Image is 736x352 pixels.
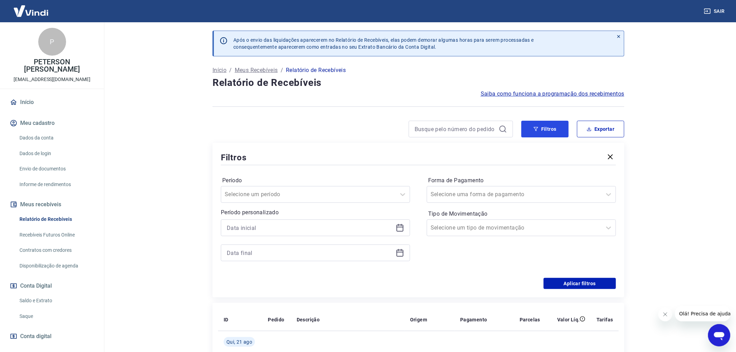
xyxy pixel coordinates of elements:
[675,306,730,321] iframe: Mensagem da empresa
[229,66,232,74] p: /
[17,212,96,226] a: Relatório de Recebíveis
[4,5,58,10] span: Olá! Precisa de ajuda?
[703,5,728,18] button: Sair
[410,316,427,323] p: Origem
[17,131,96,145] a: Dados da conta
[460,316,487,323] p: Pagamento
[17,146,96,161] a: Dados de login
[481,90,624,98] a: Saiba como funciona a programação dos recebimentos
[8,278,96,294] button: Conta Digital
[17,162,96,176] a: Envio de documentos
[708,324,730,346] iframe: Botão para abrir a janela de mensagens
[8,0,54,22] img: Vindi
[17,309,96,323] a: Saque
[597,316,613,323] p: Tarifas
[213,76,624,90] h4: Relatório de Recebíveis
[8,197,96,212] button: Meus recebíveis
[520,316,540,323] p: Parcelas
[224,316,229,323] p: ID
[415,124,496,134] input: Busque pelo número do pedido
[281,66,283,74] p: /
[521,121,569,137] button: Filtros
[17,177,96,192] a: Informe de rendimentos
[557,316,580,323] p: Valor Líq.
[428,176,615,185] label: Forma de Pagamento
[226,338,252,345] span: Qui, 21 ago
[286,66,346,74] p: Relatório de Recebíveis
[8,115,96,131] button: Meu cadastro
[8,95,96,110] a: Início
[227,248,393,258] input: Data final
[17,294,96,308] a: Saldo e Extrato
[213,66,226,74] a: Início
[38,28,66,56] div: P
[221,208,410,217] p: Período personalizado
[233,37,534,50] p: Após o envio das liquidações aparecerem no Relatório de Recebíveis, elas podem demorar algumas ho...
[17,259,96,273] a: Disponibilização de agenda
[6,58,98,73] p: PETERSON [PERSON_NAME]
[268,316,284,323] p: Pedido
[17,228,96,242] a: Recebíveis Futuros Online
[658,307,672,321] iframe: Fechar mensagem
[222,176,409,185] label: Período
[577,121,624,137] button: Exportar
[8,329,96,344] a: Conta digital
[14,76,90,83] p: [EMAIL_ADDRESS][DOMAIN_NAME]
[227,223,393,233] input: Data inicial
[544,278,616,289] button: Aplicar filtros
[20,331,51,341] span: Conta digital
[17,243,96,257] a: Contratos com credores
[428,210,615,218] label: Tipo de Movimentação
[235,66,278,74] a: Meus Recebíveis
[297,316,320,323] p: Descrição
[221,152,247,163] h5: Filtros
